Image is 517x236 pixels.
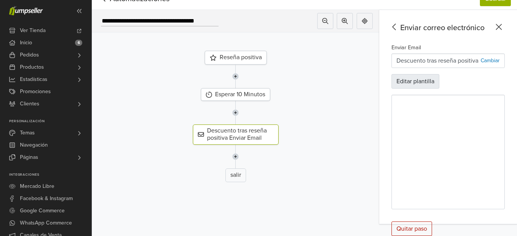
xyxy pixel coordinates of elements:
[391,221,432,236] div: Quitar paso
[20,86,51,98] span: Promociones
[20,192,73,205] span: Facebook & Instagram
[232,65,239,88] img: line-7960e5f4d2b50ad2986e.svg
[232,101,239,124] img: line-7960e5f4d2b50ad2986e.svg
[391,44,421,52] label: Enviar Email
[9,173,91,177] p: Integraciones
[20,127,35,139] span: Temas
[225,168,246,182] div: salir
[20,217,72,229] span: WhatsApp Commerce
[20,205,65,217] span: Google Commerce
[20,98,39,110] span: Clientes
[9,119,91,124] p: Personalización
[20,37,32,49] span: Inicio
[391,74,439,89] button: Editar plantilla
[232,145,239,168] img: line-7960e5f4d2b50ad2986e.svg
[20,139,48,151] span: Navegación
[193,124,279,144] div: Descuento tras reseña positiva Enviar Email
[201,88,270,101] div: Esperar 10 Minutos
[75,40,82,46] span: 6
[388,22,505,34] div: Enviar correo electrónico
[205,51,267,65] div: Reseña positiva
[20,49,39,61] span: Pedidos
[20,61,44,73] span: Productos
[20,180,54,192] span: Mercado Libre
[481,57,500,65] p: Cambiar
[396,56,478,65] p: Descuento tras reseña positiva
[20,73,47,86] span: Estadísticas
[20,151,38,163] span: Páginas
[392,95,504,209] iframe: Descuento tras reseña positiva
[20,24,46,37] span: Ver Tienda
